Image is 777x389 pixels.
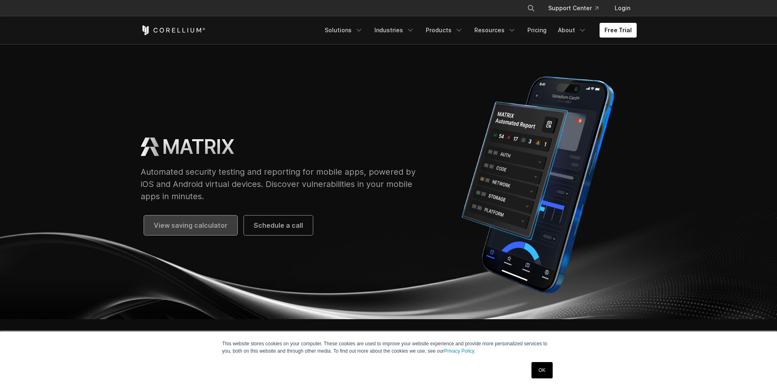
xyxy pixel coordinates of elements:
span: Schedule a call [254,220,303,230]
a: Industries [370,23,419,38]
a: Free Trial [600,23,637,38]
a: Solutions [320,23,368,38]
a: OK [531,362,552,378]
a: Corellium Home [141,25,206,35]
a: Resources [469,23,521,38]
a: Pricing [522,23,551,38]
span: View saving calculator [154,220,228,230]
div: Navigation Menu [517,1,637,16]
p: Automated security testing and reporting for mobile apps, powered by iOS and Android virtual devi... [141,166,423,202]
a: Privacy Policy. [444,348,476,354]
a: Schedule a call [244,216,313,235]
a: Login [608,1,637,16]
a: Support Center [542,1,605,16]
div: Navigation Menu [320,23,637,38]
a: Products [421,23,468,38]
img: MATRIX Logo [141,138,159,156]
button: Search [524,1,538,16]
a: About [553,23,591,38]
p: This website stores cookies on your computer. These cookies are used to improve your website expe... [222,340,555,355]
h1: MATRIX [162,135,234,159]
a: View saving calculator [144,216,237,235]
img: Corellium MATRIX automated report on iPhone showing app vulnerability test results across securit... [439,70,636,299]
